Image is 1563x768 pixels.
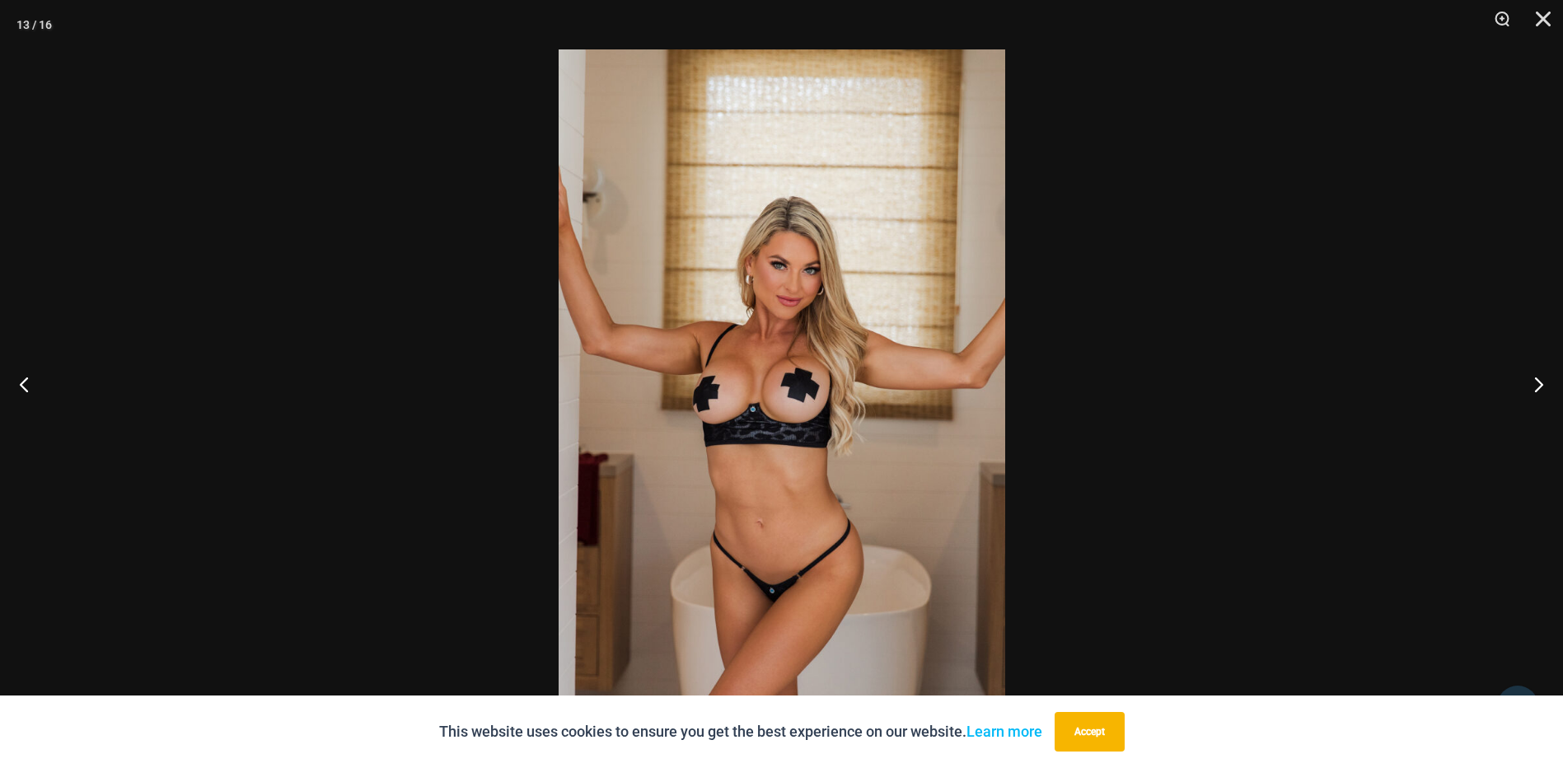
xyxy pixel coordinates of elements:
[439,719,1042,744] p: This website uses cookies to ensure you get the best experience on our website.
[559,49,1005,719] img: Nights Fall Silver Leopard 1036 Bra 6516 Micro 03
[966,723,1042,740] a: Learn more
[1055,712,1125,752] button: Accept
[16,12,52,37] div: 13 / 16
[1501,343,1563,425] button: Next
